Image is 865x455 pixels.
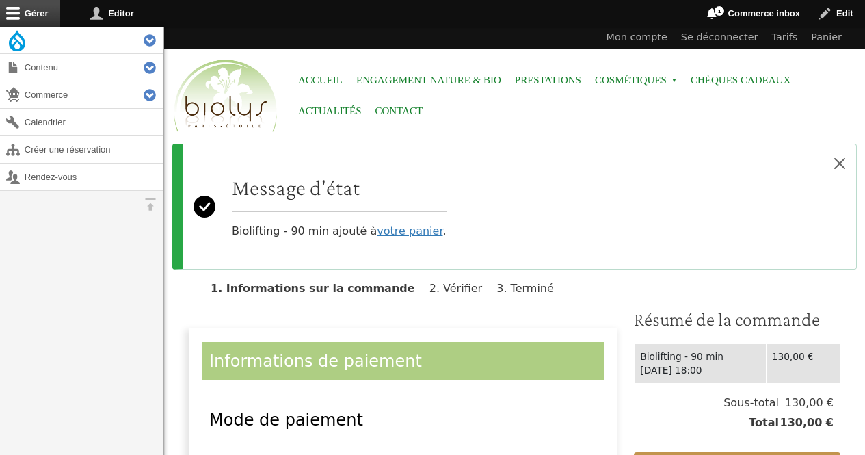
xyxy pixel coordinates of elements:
[172,144,857,270] div: Message d'état
[749,415,779,431] span: Total
[691,65,790,96] a: Chèques cadeaux
[356,65,501,96] a: Engagement Nature & Bio
[765,27,805,49] a: Tarifs
[137,191,163,218] button: Orientation horizontale
[298,65,343,96] a: Accueil
[671,78,677,83] span: »
[232,174,447,239] div: Biolifting - 90 min ajouté à .
[232,174,447,200] h2: Message d'état
[496,282,565,295] li: Terminé
[779,395,834,411] span: 130,00 €
[823,144,856,183] button: Close
[723,395,779,411] span: Sous-total
[209,411,363,430] span: Mode de paiement
[377,224,442,237] a: votre panier
[209,352,422,371] span: Informations de paiement
[595,65,677,96] span: Cosmétiques
[766,343,840,383] td: 130,00 €
[804,27,849,49] a: Panier
[194,155,215,258] svg: Success:
[298,96,362,127] a: Actualités
[714,5,725,16] span: 1
[640,350,760,364] div: Biolifting - 90 min
[600,27,674,49] a: Mon compte
[515,65,581,96] a: Prestations
[375,96,423,127] a: Contact
[429,282,493,295] li: Vérifier
[211,282,426,295] li: Informations sur la commande
[674,27,765,49] a: Se déconnecter
[164,27,865,144] header: Entête du site
[779,415,834,431] span: 130,00 €
[640,365,702,376] time: [DATE] 18:00
[171,57,280,135] img: Accueil
[634,308,840,331] h3: Résumé de la commande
